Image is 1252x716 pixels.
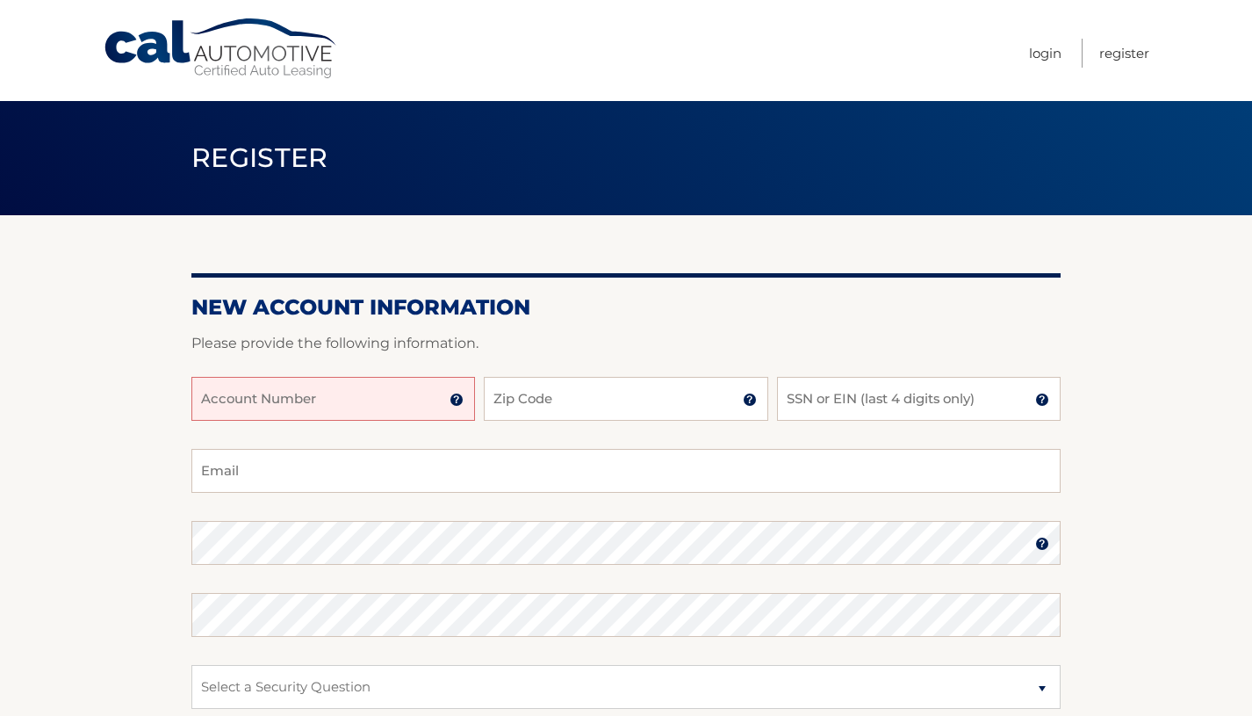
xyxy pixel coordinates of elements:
input: Account Number [191,377,475,421]
img: tooltip.svg [450,393,464,407]
a: Login [1029,39,1061,68]
h2: New Account Information [191,294,1061,321]
img: tooltip.svg [743,393,757,407]
p: Please provide the following information. [191,331,1061,356]
img: tooltip.svg [1035,393,1049,407]
input: Email [191,449,1061,493]
input: Zip Code [484,377,767,421]
a: Register [1099,39,1149,68]
a: Cal Automotive [103,18,340,80]
input: SSN or EIN (last 4 digits only) [777,377,1061,421]
span: Register [191,141,328,174]
img: tooltip.svg [1035,537,1049,551]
